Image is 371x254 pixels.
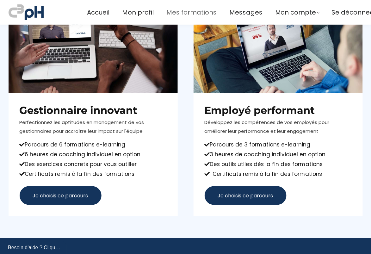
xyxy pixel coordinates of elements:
strong: Employé performant [205,104,315,116]
span: Mon compte [275,7,316,18]
a: Messages [229,7,263,18]
div: Parcours de 6 formations e-learning [20,140,167,149]
a: Mes formations [166,7,217,18]
iframe: chat widget [3,240,68,254]
span: Je choisis ce parcours [218,192,273,200]
div: Parcours de 3 formations e-learning [205,140,352,149]
button: Je choisis ce parcours [205,186,287,205]
div: Des outils utiles dès la fin des formations [205,160,352,169]
div: Certificats remis à la fin des formations [205,170,352,178]
span: Je choisis ce parcours [33,192,88,200]
div: Certificats remis à la fin des formations [20,170,167,178]
span: Perfectionnez les aptitudes en management de vos gestionnaires pour accroître leur impact sur l'é... [20,119,144,134]
a: Accueil [87,7,109,18]
button: Je choisis ce parcours [20,186,102,205]
div: 3 heures de coaching individuel en option [205,150,352,159]
div: Des exercices concrets pour vous outiller [20,160,167,169]
a: Mon profil [122,7,154,18]
span: Développez les compétences de vos employés pour améliorer leur performance et leur engagement [205,119,330,134]
div: 6 heures de coaching individuel en option [20,150,167,159]
b: Gestionnaire innovant [20,104,138,116]
img: a70bc7685e0efc0bd0b04b3506828469.jpeg [9,3,44,22]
